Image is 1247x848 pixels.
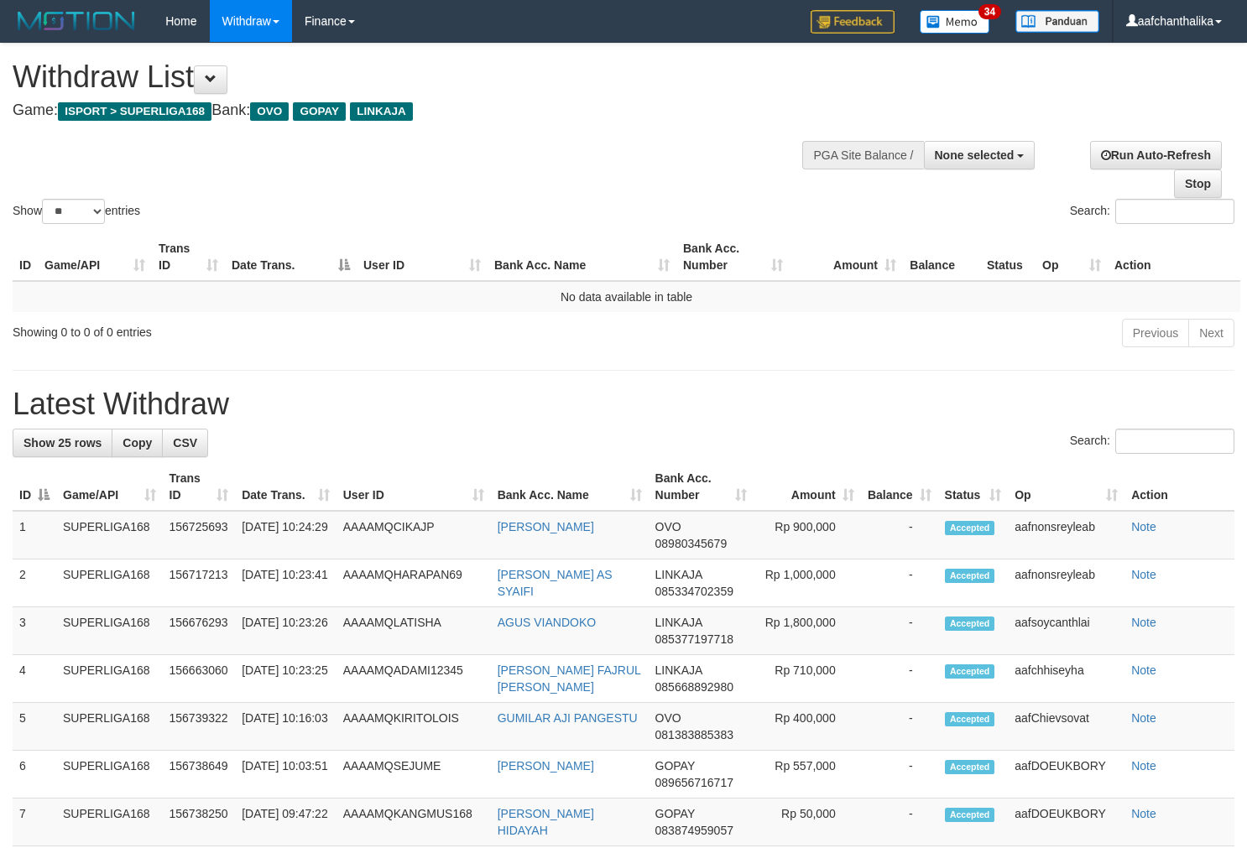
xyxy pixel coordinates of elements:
td: 156739322 [163,703,236,751]
span: OVO [655,711,681,725]
th: Bank Acc. Number: activate to sort column ascending [649,463,754,511]
td: 156738250 [163,799,236,846]
td: [DATE] 10:23:25 [235,655,337,703]
a: Note [1131,568,1156,581]
td: aafnonsreyleab [1008,559,1124,607]
a: CSV [162,429,208,457]
th: Balance [903,233,980,281]
span: Accepted [945,569,995,583]
span: Copy 08980345679 to clipboard [655,537,728,550]
td: aafChievsovat [1008,703,1124,751]
td: SUPERLIGA168 [56,607,163,655]
label: Search: [1070,199,1234,224]
span: ISPORT > SUPERLIGA168 [58,102,211,121]
th: Action [1108,233,1240,281]
th: Status: activate to sort column ascending [938,463,1009,511]
th: User ID: activate to sort column ascending [357,233,488,281]
td: Rp 50,000 [754,799,861,846]
a: [PERSON_NAME] AS SYAIFI [498,568,613,598]
button: None selected [924,141,1036,169]
td: AAAAMQLATISHA [337,607,491,655]
a: Stop [1174,169,1222,198]
th: Date Trans.: activate to sort column descending [225,233,357,281]
td: Rp 557,000 [754,751,861,799]
td: AAAAMQKANGMUS168 [337,799,491,846]
th: Balance: activate to sort column ascending [861,463,938,511]
td: aafsoycanthlai [1008,607,1124,655]
span: Copy 081383885383 to clipboard [655,728,733,741]
a: [PERSON_NAME] FAJRUL [PERSON_NAME] [498,663,641,694]
img: panduan.png [1015,10,1099,33]
th: Game/API: activate to sort column ascending [38,233,152,281]
img: Button%20Memo.svg [920,10,990,34]
td: 3 [13,607,56,655]
th: Op: activate to sort column ascending [1008,463,1124,511]
h4: Game: Bank: [13,102,815,119]
td: SUPERLIGA168 [56,703,163,751]
td: - [861,559,938,607]
span: Accepted [945,521,995,535]
a: Copy [112,429,163,457]
input: Search: [1115,199,1234,224]
td: aafchhiseyha [1008,655,1124,703]
td: 156738649 [163,751,236,799]
td: Rp 900,000 [754,511,861,559]
th: Trans ID: activate to sort column ascending [152,233,225,281]
th: Game/API: activate to sort column ascending [56,463,163,511]
select: Showentries [42,199,105,224]
td: [DATE] 10:16:03 [235,703,337,751]
th: Status [980,233,1036,281]
td: - [861,655,938,703]
span: GOPAY [293,102,346,121]
td: aafnonsreyleab [1008,511,1124,559]
span: 34 [978,4,1001,19]
span: Copy 089656716717 to clipboard [655,776,733,789]
td: 2 [13,559,56,607]
td: [DATE] 10:23:41 [235,559,337,607]
th: Amount: activate to sort column ascending [754,463,861,511]
a: Note [1131,616,1156,629]
a: [PERSON_NAME] [498,759,594,773]
a: AGUS VIANDOKO [498,616,596,629]
td: Rp 1,800,000 [754,607,861,655]
span: LINKAJA [350,102,413,121]
a: Run Auto-Refresh [1090,141,1222,169]
span: CSV [173,436,197,450]
span: LINKAJA [655,568,702,581]
td: SUPERLIGA168 [56,799,163,846]
th: Date Trans.: activate to sort column ascending [235,463,337,511]
td: - [861,703,938,751]
span: Copy 085668892980 to clipboard [655,680,733,694]
td: 1 [13,511,56,559]
td: 156725693 [163,511,236,559]
td: AAAAMQSEJUME [337,751,491,799]
div: PGA Site Balance / [802,141,923,169]
img: Feedback.jpg [811,10,895,34]
td: 5 [13,703,56,751]
span: OVO [655,520,681,533]
td: - [861,799,938,846]
td: - [861,511,938,559]
a: Show 25 rows [13,429,112,457]
span: Accepted [945,808,995,822]
img: MOTION_logo.png [13,8,140,34]
td: [DATE] 10:24:29 [235,511,337,559]
td: 6 [13,751,56,799]
span: Show 25 rows [23,436,102,450]
td: - [861,607,938,655]
span: Accepted [945,712,995,726]
td: AAAAMQCIKAJP [337,511,491,559]
td: [DATE] 09:47:22 [235,799,337,846]
span: Copy [123,436,152,450]
span: GOPAY [655,759,695,773]
th: ID: activate to sort column descending [13,463,56,511]
td: SUPERLIGA168 [56,751,163,799]
th: Bank Acc. Number: activate to sort column ascending [676,233,790,281]
th: Bank Acc. Name: activate to sort column ascending [488,233,676,281]
a: Note [1131,711,1156,725]
span: GOPAY [655,807,695,820]
td: 156717213 [163,559,236,607]
td: [DATE] 10:03:51 [235,751,337,799]
td: aafDOEUKBORY [1008,799,1124,846]
span: Copy 085377197718 to clipboard [655,632,733,646]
